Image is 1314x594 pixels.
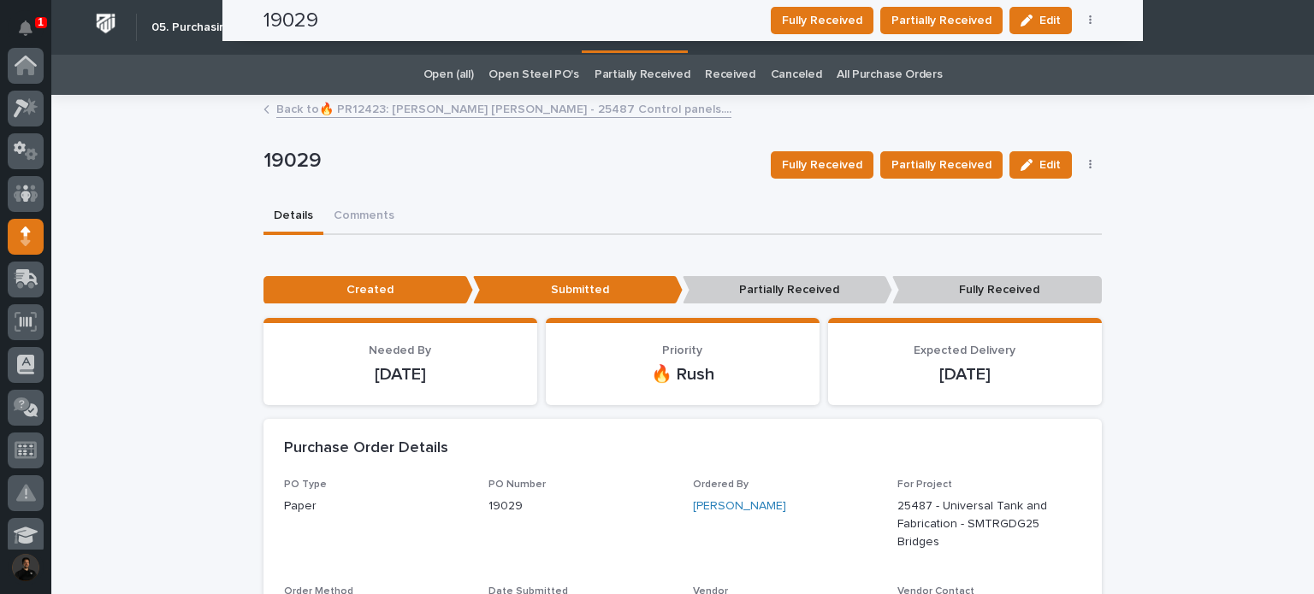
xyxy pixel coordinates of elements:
[837,55,942,95] a: All Purchase Orders
[38,16,44,28] p: 1
[263,276,473,304] p: Created
[263,199,323,235] button: Details
[683,276,892,304] p: Partially Received
[897,497,1081,550] p: 25487 - Universal Tank and Fabrication - SMTRGDG25 Bridges
[1039,157,1061,173] span: Edit
[423,55,474,95] a: Open (all)
[284,439,448,458] h2: Purchase Order Details
[21,21,44,48] div: Notifications1
[488,479,546,490] span: PO Number
[771,151,873,179] button: Fully Received
[369,344,431,356] span: Needed By
[473,276,683,304] p: Submitted
[891,155,991,175] span: Partially Received
[90,8,121,39] img: Workspace Logo
[782,155,862,175] span: Fully Received
[488,55,578,95] a: Open Steel PO's
[914,344,1015,356] span: Expected Delivery
[897,479,952,490] span: For Project
[8,10,44,46] button: Notifications
[8,550,44,585] button: users-avatar
[284,479,327,490] span: PO Type
[662,344,702,356] span: Priority
[263,149,757,173] p: 19029
[771,55,822,95] a: Canceled
[892,276,1102,304] p: Fully Received
[693,479,749,490] span: Ordered By
[880,151,1003,179] button: Partially Received
[488,497,672,515] p: 19029
[323,199,405,235] button: Comments
[705,55,755,95] a: Received
[151,21,302,35] h2: 05. Purchasing & Receiving
[693,497,786,515] a: [PERSON_NAME]
[566,364,799,385] p: 🔥 Rush
[276,98,731,118] a: Back to🔥 PR12423: [PERSON_NAME] [PERSON_NAME] - 25487 Control panels....
[1009,151,1072,179] button: Edit
[284,364,517,385] p: [DATE]
[849,364,1081,385] p: [DATE]
[595,55,690,95] a: Partially Received
[284,497,468,515] p: Paper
